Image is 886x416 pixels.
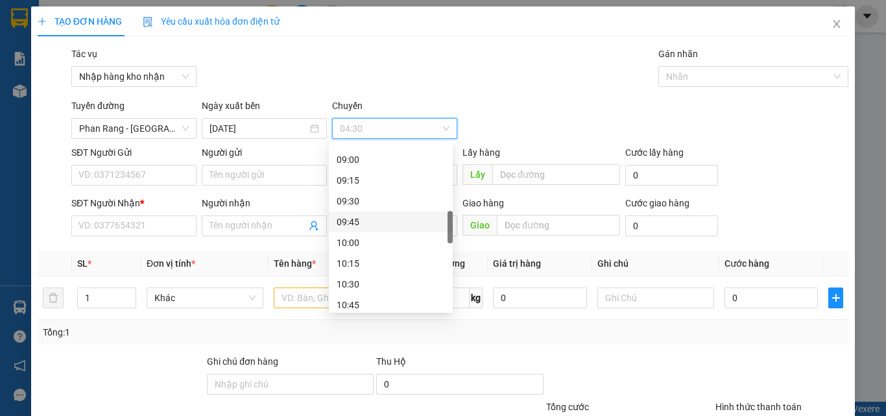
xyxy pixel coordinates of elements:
input: VD: Bàn, Ghế [274,288,390,308]
div: 09:30 [337,194,445,208]
input: Ghi Chú [597,288,714,308]
span: 30000 [141,97,170,109]
span: thùng [19,97,46,109]
p: Tên hàng [5,82,60,95]
span: Nhập hàng kho nhận [79,67,189,86]
div: 09:00 [337,153,445,167]
strong: Nhận: [90,34,189,59]
label: Hình thức thanh toán [715,402,802,412]
span: plus [829,293,843,303]
div: 10:15 [337,256,445,271]
div: SĐT Người Gửi [71,145,197,160]
span: Giao [462,215,497,236]
label: Tác vụ [71,49,97,59]
img: icon [143,17,153,27]
span: 1 [88,97,93,109]
span: 04:30 [340,119,449,138]
span: VP [PERSON_NAME] [5,34,84,59]
input: 14/08/2025 [210,121,307,136]
p: Số lượng [62,82,119,95]
div: Tuyến đường [71,99,197,118]
div: 09:45 [337,215,445,229]
span: 0977142568 [90,61,148,73]
span: VP 23/10 [GEOGRAPHIC_DATA] [90,34,189,59]
label: Gán nhãn [658,49,698,59]
span: Lấy hàng [462,147,500,158]
th: Ghi chú [592,251,719,276]
strong: Gửi: [5,34,84,59]
button: Close [819,6,855,43]
span: Đơn vị tính [147,258,195,269]
div: SĐT Người Nhận [71,196,197,210]
label: Ghi chú đơn hàng [207,356,278,367]
span: 0337401818 [5,61,64,73]
div: Ngày xuất bến [202,99,327,118]
span: user-add [309,221,319,231]
span: Yêu cầu xuất hóa đơn điện tử [143,16,280,27]
span: TẠO ĐƠN HÀNG [38,16,122,27]
input: Dọc đường [497,215,620,236]
span: Khác [154,288,256,308]
input: Cước giao hàng [625,215,718,236]
button: plus [828,288,843,308]
span: Lấy [462,164,492,185]
span: Giá trị hàng [493,258,541,269]
label: Cước lấy hàng [625,147,684,158]
span: Giao hàng [462,198,504,208]
div: 10:30 [337,277,445,291]
input: 0 [493,288,586,308]
span: close [832,19,842,29]
div: Tổng: 1 [43,325,343,339]
div: Người gửi [202,145,327,160]
span: Tổng cước [546,402,589,412]
input: Cước lấy hàng [625,165,718,186]
span: SL [77,258,88,269]
input: Dọc đường [492,164,620,185]
div: 09:15 [337,173,445,188]
input: Ghi chú đơn hàng [207,374,374,395]
div: Người nhận [202,196,327,210]
div: 10:45 [337,298,445,312]
div: 10:00 [337,236,445,250]
span: Tên hàng [274,258,316,269]
span: Thu Hộ [376,356,406,367]
div: Chuyến [332,99,457,118]
span: Phan Rang - Nha Trang [79,119,189,138]
strong: Nhà xe Đức lộc [43,7,150,25]
button: delete [43,288,64,308]
label: Cước giao hàng [625,198,689,208]
span: Cước hàng [724,258,769,269]
span: plus [38,17,47,26]
span: kg [470,288,483,308]
p: Cước hàng [121,82,189,95]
